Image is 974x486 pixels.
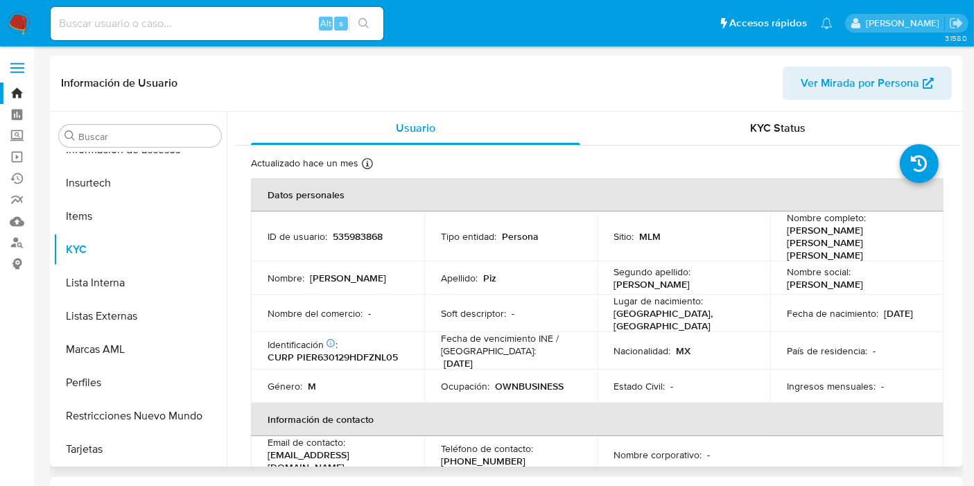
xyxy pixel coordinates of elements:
span: Ver Mirada por Persona [801,67,919,100]
p: Género : [268,380,302,392]
span: Usuario [396,120,435,136]
input: Buscar [78,130,216,143]
p: - [368,307,371,320]
p: Nombre : [268,272,304,284]
p: [PERSON_NAME] [787,278,863,290]
th: Información de contacto [251,403,943,436]
p: Soft descriptor : [441,307,506,320]
p: - [881,380,884,392]
p: [PERSON_NAME] [PERSON_NAME] [PERSON_NAME] [787,224,921,261]
p: Ingresos mensuales : [787,380,876,392]
p: Tipo entidad : [441,230,496,243]
p: Nombre del comercio : [268,307,363,320]
p: Ocupación : [441,380,489,392]
p: M [308,380,316,392]
button: Listas Externas [53,300,227,333]
button: search-icon [349,14,378,33]
a: Notificaciones [821,17,833,29]
button: Marcas AML [53,333,227,366]
span: Alt [320,17,331,30]
button: Perfiles [53,366,227,399]
p: [DATE] [884,307,913,320]
span: KYC Status [751,120,806,136]
p: [EMAIL_ADDRESS][DOMAIN_NAME] [268,449,402,474]
p: Actualizado hace un mes [251,157,358,170]
button: Tarjetas [53,433,227,466]
input: Buscar usuario o caso... [51,15,383,33]
button: Insurtech [53,166,227,200]
p: marianathalie.grajeda@mercadolibre.com.mx [866,17,944,30]
p: 535983868 [333,230,383,243]
button: Buscar [64,130,76,141]
p: Identificación : [268,338,338,351]
p: ID de usuario : [268,230,327,243]
button: Ver Mirada por Persona [783,67,952,100]
p: Sitio : [614,230,634,243]
p: Fecha de vencimiento INE / [GEOGRAPHIC_DATA] : [441,332,581,357]
p: Lugar de nacimiento : [614,295,704,307]
p: - [708,449,711,461]
p: Piz [483,272,496,284]
p: - [671,380,674,392]
p: MX [677,345,691,357]
p: [PERSON_NAME] [614,278,690,290]
p: Persona [502,230,539,243]
p: Apellido : [441,272,478,284]
p: País de residencia : [787,345,867,357]
p: Segundo apellido : [614,266,691,278]
p: [DATE] [444,357,473,370]
p: CURP PIER630129HDFZNL05 [268,351,398,363]
p: Email de contacto : [268,436,345,449]
p: Nombre completo : [787,211,866,224]
button: KYC [53,233,227,266]
p: Nombre social : [787,266,851,278]
p: Teléfono de contacto : [441,442,533,455]
p: [GEOGRAPHIC_DATA], [GEOGRAPHIC_DATA] [614,307,749,332]
p: Nombre corporativo : [614,449,702,461]
p: [PHONE_NUMBER] [441,455,525,467]
p: - [873,345,876,357]
span: s [339,17,343,30]
a: Salir [949,16,964,31]
p: MLM [640,230,661,243]
button: Lista Interna [53,266,227,300]
th: Datos personales [251,178,943,211]
h1: Información de Usuario [61,76,177,90]
p: - [512,307,514,320]
p: Estado Civil : [614,380,666,392]
button: Restricciones Nuevo Mundo [53,399,227,433]
p: Fecha de nacimiento : [787,307,878,320]
p: OWNBUSINESS [495,380,564,392]
p: [PERSON_NAME] [310,272,386,284]
p: Nacionalidad : [614,345,671,357]
span: Accesos rápidos [729,16,807,31]
button: Items [53,200,227,233]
